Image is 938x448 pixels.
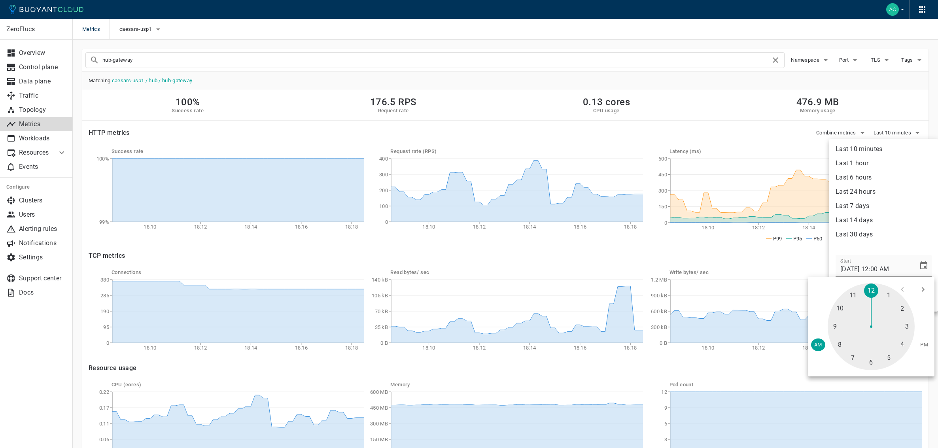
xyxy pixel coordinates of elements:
li: Last 1 hour [829,156,938,170]
button: AM [811,338,825,351]
button: Choose date, selected date is Sep 10, 2025 [916,258,932,274]
input: mm/dd/yyyy hh:mm (a|p)m [836,255,913,277]
span: AM [814,342,822,348]
li: Last 6 hours [829,170,938,185]
li: Last 10 minutes [829,142,938,156]
li: Last 7 days [829,199,938,213]
button: open next view [916,283,930,296]
li: Last 24 hours [829,185,938,199]
button: PM [917,338,931,351]
span: PM [920,342,928,348]
li: Last 14 days [829,213,938,227]
label: Start [840,257,851,264]
li: Last 30 days [829,227,938,242]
